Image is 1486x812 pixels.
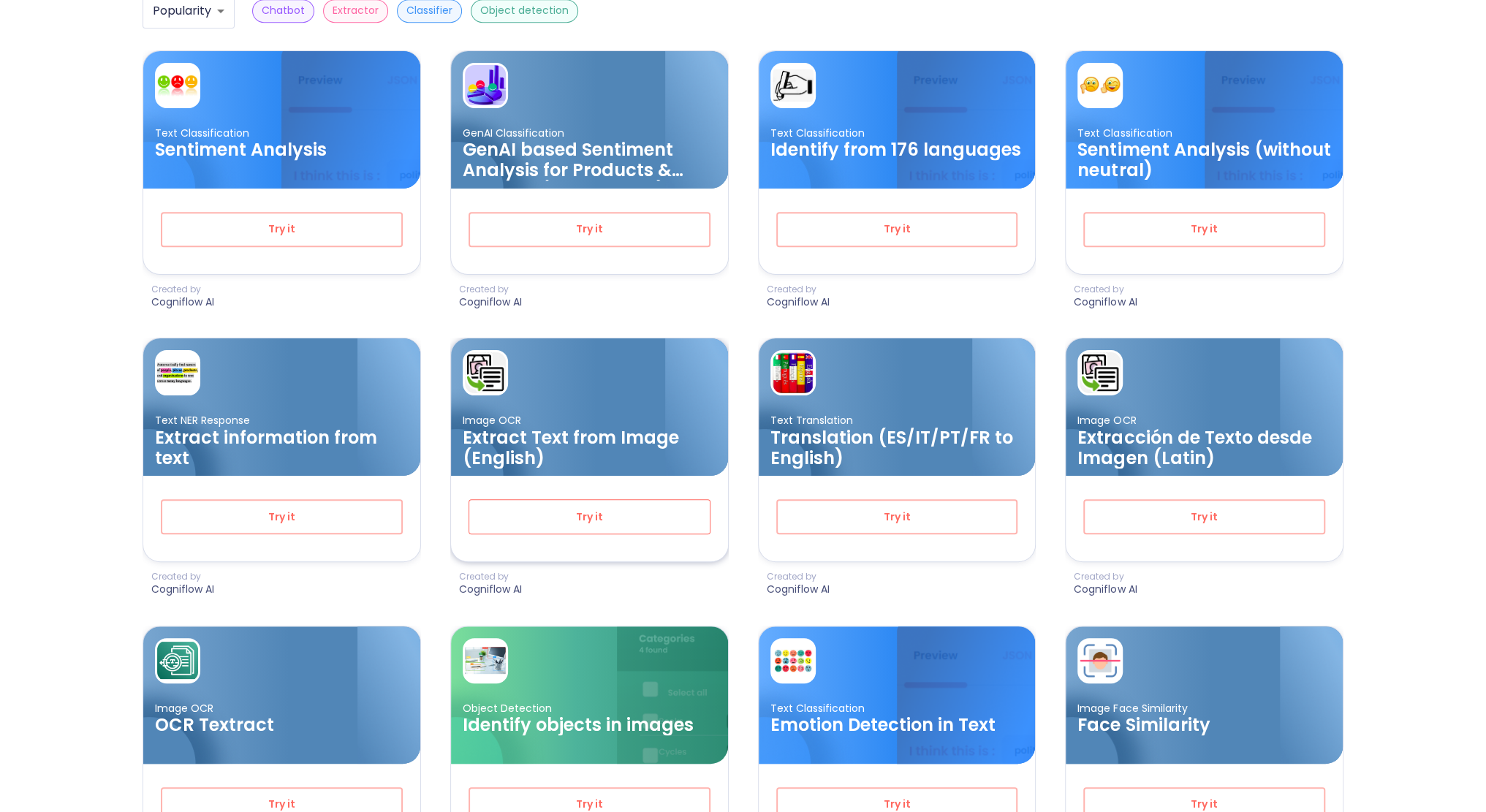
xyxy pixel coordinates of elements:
[143,386,242,477] img: card ellipse
[406,4,452,18] p: Classifier
[767,583,830,596] p: Cogniflow AI
[776,212,1018,247] button: Try it
[1077,126,1331,140] p: Text Classification
[493,508,686,526] span: Try it
[480,4,569,18] p: Object detection
[469,499,710,534] button: Try it
[465,640,506,681] img: card avatar
[770,140,1024,160] h3: Identify from 176 languages
[262,4,305,18] p: Chatbot
[459,284,522,295] p: Created by
[773,640,814,681] img: card avatar
[143,99,241,284] img: card ellipse
[463,140,716,181] h3: GenAI based Sentiment Analysis for Products & Services (Multilingual)
[463,715,716,735] h3: Identify objects in images
[1074,583,1137,596] p: Cogniflow AI
[767,284,830,295] p: Created by
[1074,571,1137,583] p: Created by
[1066,674,1164,764] img: card ellipse
[143,674,242,764] img: card ellipse
[155,140,409,160] h3: Sentiment Analysis
[155,428,409,468] h3: Extract information from text
[1108,508,1300,526] span: Try it
[759,386,857,477] img: card ellipse
[801,220,993,238] span: Try it
[155,414,409,428] p: Text NER Response
[1077,702,1331,716] p: Image Face Similarity
[465,65,506,106] img: card avatar
[155,715,409,735] h3: OCR Textract
[451,386,550,477] img: card ellipse
[1074,284,1137,295] p: Created by
[1077,140,1331,181] h3: Sentiment Analysis (without neutral)
[1074,295,1137,309] p: Cogniflow AI
[1066,99,1164,284] img: card ellipse
[1083,212,1325,247] button: Try it
[151,583,214,596] p: Cogniflow AI
[151,571,214,583] p: Created by
[770,126,1024,140] p: Text Classification
[463,702,716,716] p: Object Detection
[463,126,716,140] p: GenAI Classification
[767,571,830,583] p: Created by
[1077,414,1331,428] p: Image OCR
[1077,715,1331,735] h3: Face Similarity
[759,99,857,284] img: card ellipse
[770,715,1024,735] h3: Emotion Detection in Text
[155,702,409,716] p: Image OCR
[186,220,378,238] span: Try it
[459,295,522,309] p: Cogniflow AI
[451,99,550,189] img: card ellipse
[773,65,814,106] img: card avatar
[770,428,1024,468] h3: Translation (ES/IT/PT/FR to English)
[1077,428,1331,468] h3: Extracción de Texto desde Imagen (Latin)
[281,51,420,255] img: card background
[151,284,214,295] p: Created by
[157,640,198,681] img: card avatar
[1108,220,1300,238] span: Try it
[773,352,814,393] img: card avatar
[1083,499,1325,534] button: Try it
[459,583,522,596] p: Cogniflow AI
[801,508,993,526] span: Try it
[333,4,379,18] p: Extractor
[1080,352,1121,393] img: card avatar
[1066,386,1164,477] img: card ellipse
[186,508,378,526] span: Try it
[1080,640,1121,681] img: card avatar
[770,702,1024,716] p: Text Classification
[157,65,198,106] img: card avatar
[465,352,506,393] img: card avatar
[767,295,830,309] p: Cogniflow AI
[770,414,1024,428] p: Text Translation
[776,499,1018,534] button: Try it
[463,428,716,468] h3: Extract Text from Image (English)
[157,352,198,393] img: card avatar
[161,212,403,247] button: Try it
[155,126,409,140] p: Text Classification
[493,220,686,238] span: Try it
[459,571,522,583] p: Created by
[1080,65,1121,106] img: card avatar
[161,499,403,534] button: Try it
[469,212,710,247] button: Try it
[463,414,716,428] p: Image OCR
[1205,51,1343,255] img: card background
[897,51,1035,255] img: card background
[151,295,214,309] p: Cogniflow AI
